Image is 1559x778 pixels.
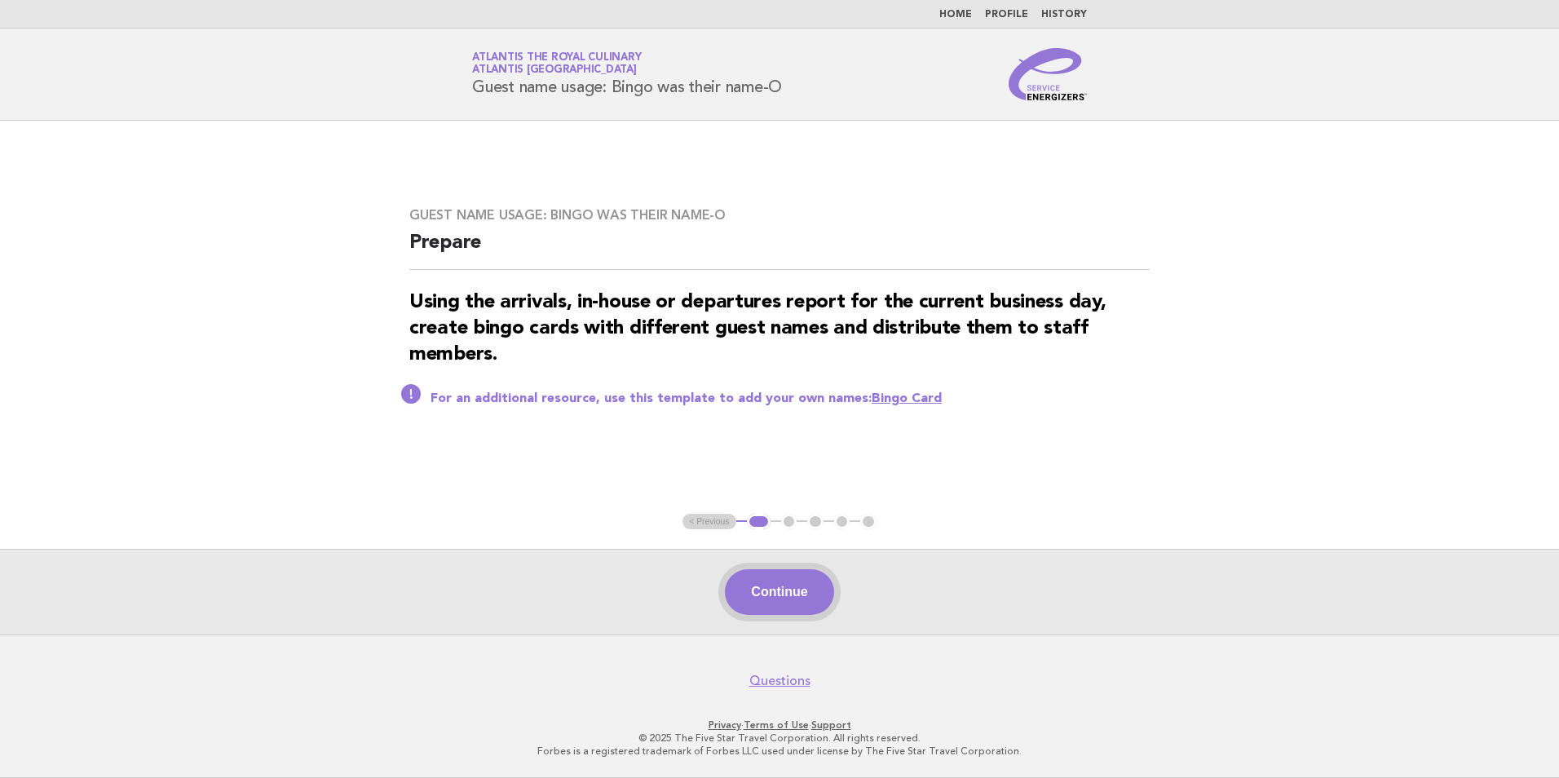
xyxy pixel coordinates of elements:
a: Privacy [709,719,741,731]
a: History [1041,10,1087,20]
a: Atlantis the Royal CulinaryAtlantis [GEOGRAPHIC_DATA] [472,52,641,75]
a: Home [939,10,972,20]
a: Questions [749,673,810,689]
span: Atlantis [GEOGRAPHIC_DATA] [472,65,637,76]
p: · · [280,718,1279,732]
a: Support [811,719,851,731]
a: Profile [985,10,1028,20]
h3: Guest name usage: Bingo was their name-O [409,207,1150,223]
p: Forbes is a registered trademark of Forbes LLC used under license by The Five Star Travel Corpora... [280,745,1279,758]
h2: Prepare [409,230,1150,270]
a: Bingo Card [872,392,942,405]
a: Terms of Use [744,719,809,731]
button: 1 [747,514,771,530]
img: Service Energizers [1009,48,1087,100]
p: © 2025 The Five Star Travel Corporation. All rights reserved. [280,732,1279,745]
button: Continue [725,569,833,615]
h1: Guest name usage: Bingo was their name-O [472,53,782,95]
strong: Using the arrivals, in-house or departures report for the current business day, create bingo card... [409,293,1106,365]
p: For an additional resource, use this template to add your own names: [431,391,1150,407]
